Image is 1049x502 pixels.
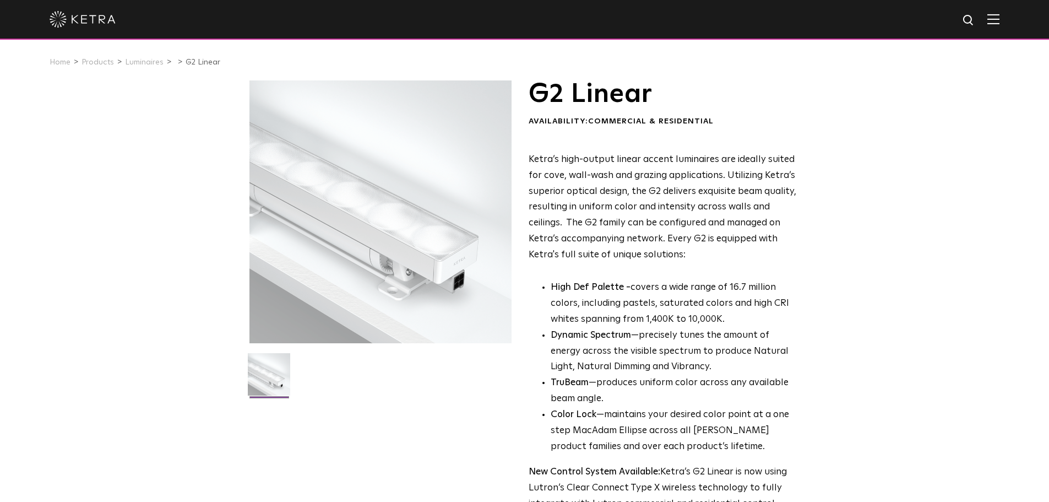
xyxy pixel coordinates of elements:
strong: Dynamic Spectrum [551,331,631,340]
img: G2-Linear-2021-Web-Square [248,353,290,404]
span: Commercial & Residential [588,117,714,125]
p: Ketra’s high-output linear accent luminaires are ideally suited for cove, wall-wash and grazing a... [529,152,797,263]
a: Luminaires [125,58,164,66]
img: Hamburger%20Nav.svg [987,14,999,24]
strong: New Control System Available: [529,467,660,477]
a: Home [50,58,70,66]
li: —precisely tunes the amount of energy across the visible spectrum to produce Natural Light, Natur... [551,328,797,376]
a: Products [81,58,114,66]
h1: G2 Linear [529,80,797,108]
img: search icon [962,14,976,28]
img: ketra-logo-2019-white [50,11,116,28]
strong: TruBeam [551,378,589,387]
div: Availability: [529,116,797,127]
li: —produces uniform color across any available beam angle. [551,375,797,407]
strong: High Def Palette - [551,283,631,292]
a: G2 Linear [186,58,220,66]
strong: Color Lock [551,410,596,419]
p: covers a wide range of 16.7 million colors, including pastels, saturated colors and high CRI whit... [551,280,797,328]
li: —maintains your desired color point at a one step MacAdam Ellipse across all [PERSON_NAME] produc... [551,407,797,455]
